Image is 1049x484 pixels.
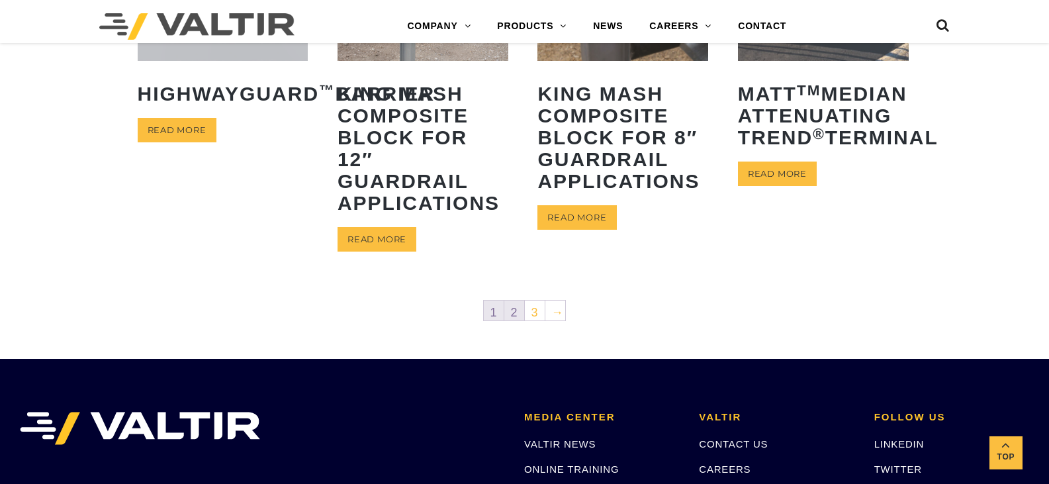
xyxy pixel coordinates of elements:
img: VALTIR [20,412,260,445]
a: NEWS [580,13,636,40]
nav: Product Pagination [138,299,912,326]
a: COMPANY [394,13,484,40]
a: Read more about “HighwayGuard™ Barrier” [138,118,216,142]
a: CAREERS [636,13,725,40]
span: Top [989,450,1023,465]
h2: MATT Median Attenuating TREND Terminal [738,73,909,158]
a: Read more about “MATTTM Median Attenuating TREND® Terminal” [738,162,817,186]
h2: MEDIA CENTER [524,412,679,423]
sup: TM [797,82,821,99]
sup: ® [813,126,825,142]
h2: King MASH Composite Block for 12″ Guardrail Applications [338,73,508,224]
a: CAREERS [699,463,751,475]
a: CONTACT [725,13,799,40]
a: Read more about “King MASH Composite Block for 8" Guardrail Applications” [537,205,616,230]
a: TWITTER [874,463,922,475]
span: 1 [484,301,504,320]
img: Valtir [99,13,295,40]
a: ONLINE TRAINING [524,463,619,475]
a: VALTIR NEWS [524,438,596,450]
h2: VALTIR [699,412,854,423]
a: 2 [504,301,524,320]
h2: King MASH Composite Block for 8″ Guardrail Applications [537,73,708,202]
h2: FOLLOW US [874,412,1029,423]
a: 3 [525,301,545,320]
a: LINKEDIN [874,438,925,450]
a: Top [989,436,1023,469]
a: Read more about “King MASH Composite Block for 12" Guardrail Applications” [338,227,416,252]
a: PRODUCTS [484,13,580,40]
sup: ™ [319,82,336,99]
a: CONTACT US [699,438,768,450]
h2: HighwayGuard Barrier [138,73,308,115]
a: → [545,301,565,320]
